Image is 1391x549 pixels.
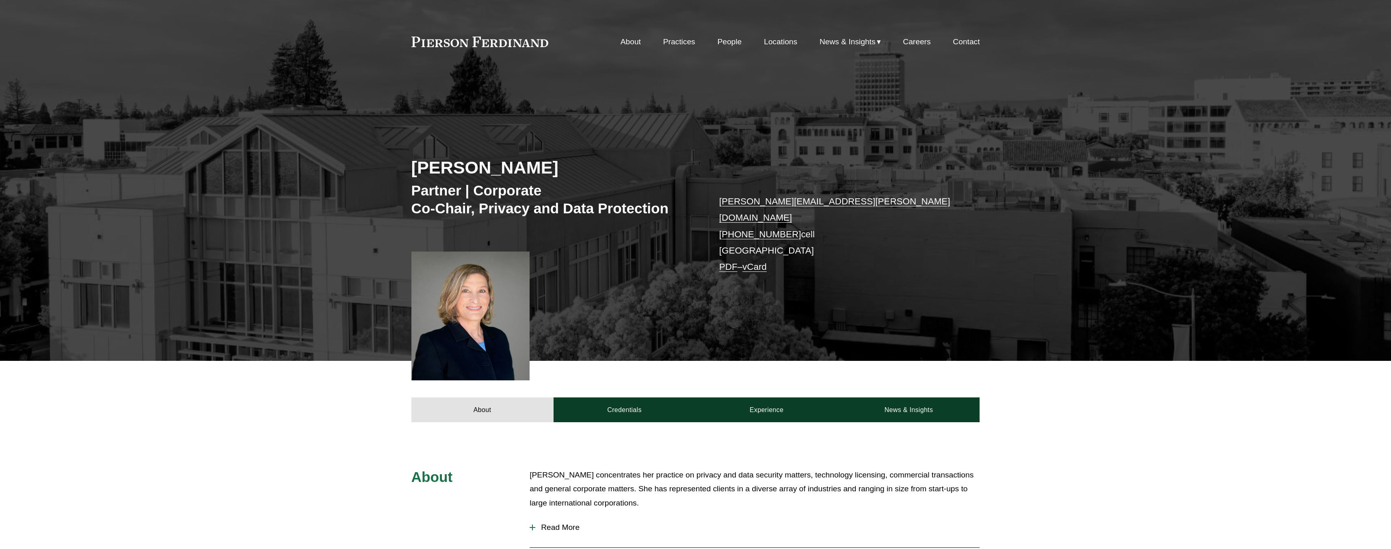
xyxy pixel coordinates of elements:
[411,469,453,485] span: About
[820,34,881,50] a: folder dropdown
[696,397,838,422] a: Experience
[663,34,695,50] a: Practices
[717,34,742,50] a: People
[530,468,980,510] p: [PERSON_NAME] concentrates her practice on privacy and data security matters, technology licensin...
[764,34,797,50] a: Locations
[621,34,641,50] a: About
[719,262,738,272] a: PDF
[554,397,696,422] a: Credentials
[719,229,801,239] a: [PHONE_NUMBER]
[742,262,767,272] a: vCard
[530,517,980,538] button: Read More
[953,34,980,50] a: Contact
[411,397,554,422] a: About
[820,35,876,49] span: News & Insights
[903,34,930,50] a: Careers
[535,523,980,532] span: Read More
[837,397,980,422] a: News & Insights
[719,196,950,223] a: [PERSON_NAME][EMAIL_ADDRESS][PERSON_NAME][DOMAIN_NAME]
[411,157,696,178] h2: [PERSON_NAME]
[411,182,696,217] h3: Partner | Corporate Co-Chair, Privacy and Data Protection
[719,193,956,276] p: cell [GEOGRAPHIC_DATA] –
